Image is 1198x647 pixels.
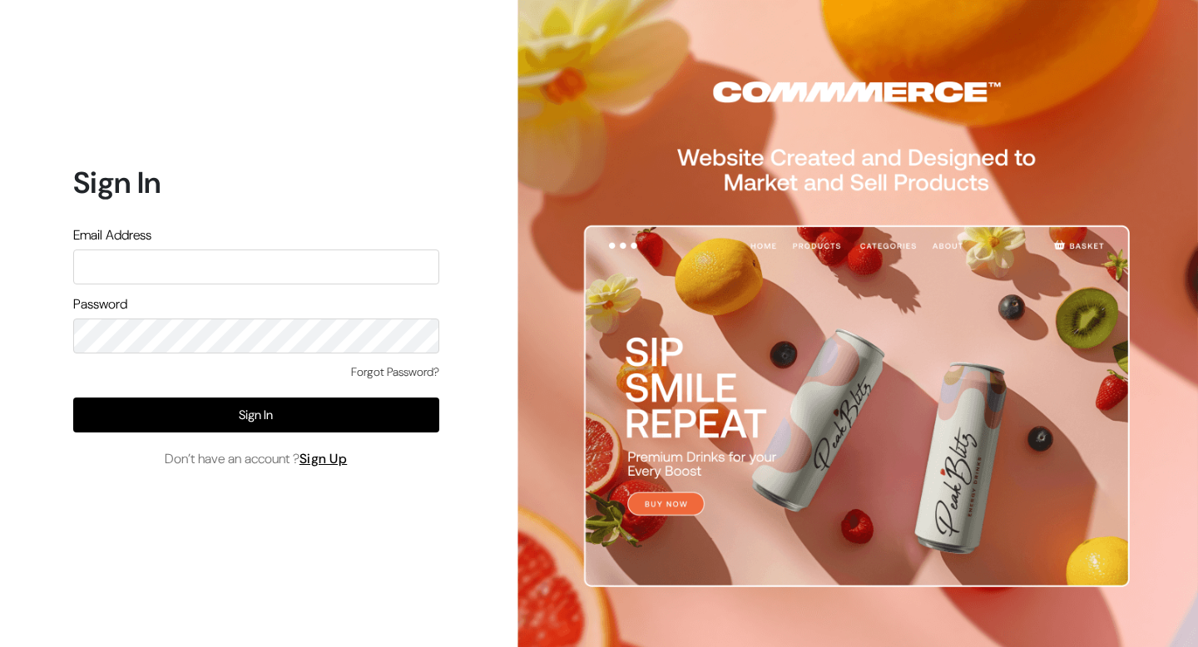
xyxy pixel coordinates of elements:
[165,449,348,469] span: Don’t have an account ?
[73,165,439,200] h1: Sign In
[73,294,127,314] label: Password
[299,450,348,467] a: Sign Up
[73,398,439,432] button: Sign In
[73,225,151,245] label: Email Address
[351,363,439,381] a: Forgot Password?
